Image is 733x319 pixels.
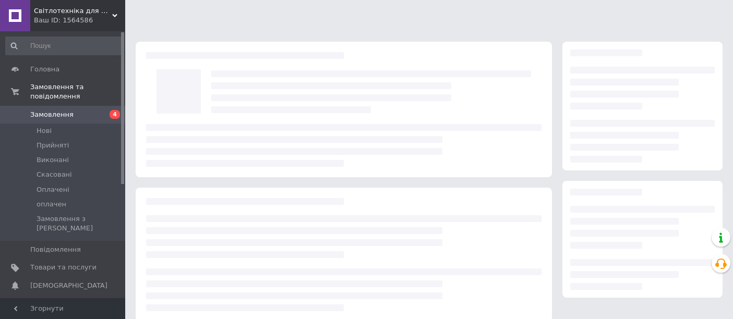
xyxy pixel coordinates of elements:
[37,200,66,209] span: оплачен
[5,36,123,55] input: Пошук
[30,245,81,254] span: Повідомлення
[37,170,72,179] span: Скасовані
[30,82,125,101] span: Замовлення та повідомлення
[30,65,59,74] span: Головна
[37,155,69,165] span: Виконані
[37,185,69,194] span: Оплачені
[37,126,52,136] span: Нові
[34,6,112,16] span: Світлотехніка для Вас
[30,263,97,272] span: Товари та послуги
[34,16,125,25] div: Ваш ID: 1564586
[37,214,122,233] span: Замовлення з [PERSON_NAME]
[110,110,120,119] span: 4
[30,110,74,119] span: Замовлення
[30,281,107,290] span: [DEMOGRAPHIC_DATA]
[37,141,69,150] span: Прийняті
